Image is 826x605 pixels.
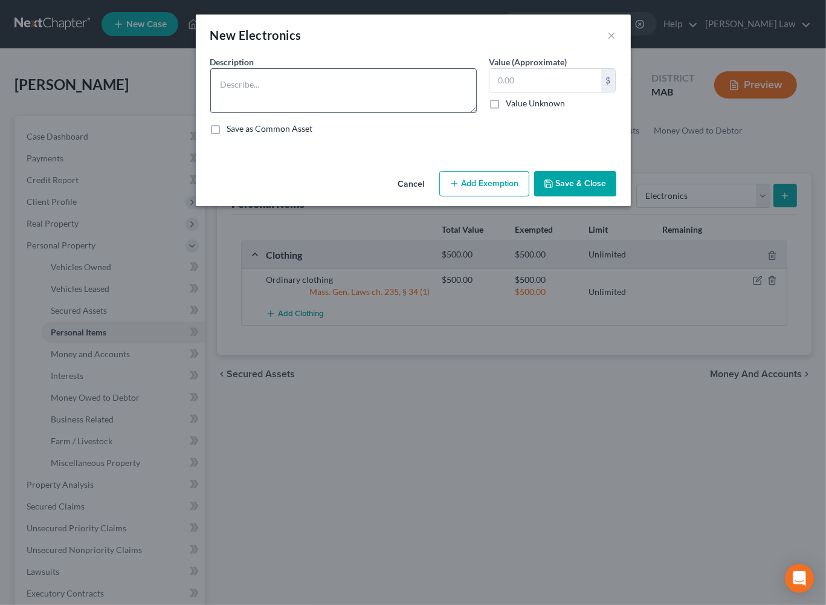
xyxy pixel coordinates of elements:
input: 0.00 [489,69,601,92]
button: Save & Close [534,171,616,196]
label: Value (Approximate) [489,56,567,68]
div: $ [601,69,616,92]
label: Value Unknown [506,97,565,109]
button: Cancel [389,172,434,196]
span: Description [210,57,254,67]
div: Open Intercom Messenger [785,564,814,593]
div: New Electronics [210,27,302,44]
label: Save as Common Asset [227,123,313,135]
button: × [608,28,616,42]
button: Add Exemption [439,171,529,196]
